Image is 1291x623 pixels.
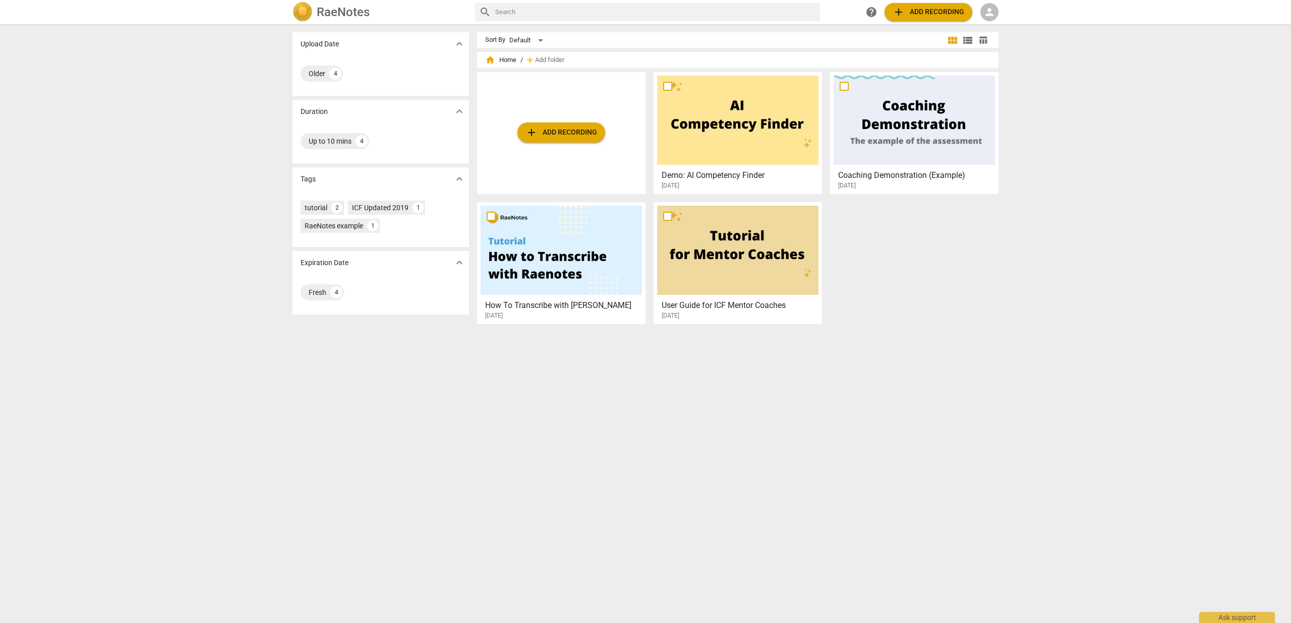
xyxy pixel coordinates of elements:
button: Tile view [945,33,960,48]
span: add [893,6,905,18]
button: Show more [452,171,467,186]
button: Upload [517,122,605,143]
button: Show more [452,36,467,51]
span: search [479,6,491,18]
button: List view [960,33,975,48]
span: view_list [962,34,974,46]
span: expand_more [453,38,465,50]
div: 1 [367,220,378,231]
span: add [525,127,538,139]
h3: User Guide for ICF Mentor Coaches [662,299,819,311]
input: Search [495,4,816,20]
span: view_module [947,34,959,46]
div: 2 [331,202,342,213]
p: Tags [301,174,316,184]
a: User Guide for ICF Mentor Coaches[DATE] [657,206,818,320]
span: [DATE] [662,311,679,320]
button: Upload [885,3,972,21]
p: Upload Date [301,39,339,49]
div: tutorial [305,203,327,213]
a: Help [862,3,881,21]
a: LogoRaeNotes [292,2,467,22]
span: Add folder [535,56,564,64]
span: [DATE] [485,311,503,320]
button: Show more [452,255,467,270]
button: Show more [452,104,467,119]
div: 4 [356,135,368,147]
a: Demo: AI Competency Finder[DATE] [657,76,818,190]
p: Expiration Date [301,258,348,268]
span: / [520,56,523,64]
div: Ask support [1199,612,1275,623]
span: [DATE] [838,181,856,190]
a: How To Transcribe with [PERSON_NAME][DATE] [481,206,642,320]
a: Coaching Demonstration (Example)[DATE] [834,76,995,190]
span: table_chart [978,35,988,45]
span: Home [485,55,516,65]
span: home [485,55,495,65]
div: RaeNotes example [305,221,363,231]
button: Table view [975,33,990,48]
div: Default [509,32,547,48]
div: Sort By [485,36,505,44]
span: Add recording [893,6,964,18]
span: expand_more [453,173,465,185]
p: Duration [301,106,328,117]
h3: Demo: AI Competency Finder [662,169,819,181]
img: Logo [292,2,313,22]
div: 4 [329,68,341,80]
h3: How To Transcribe with RaeNotes [485,299,643,311]
h3: Coaching Demonstration (Example) [838,169,996,181]
span: add [525,55,535,65]
div: 4 [330,286,342,298]
span: [DATE] [662,181,679,190]
span: expand_more [453,257,465,269]
span: expand_more [453,105,465,117]
div: Older [309,69,325,79]
span: Add recording [525,127,597,139]
div: Up to 10 mins [309,136,351,146]
span: person [983,6,995,18]
span: help [865,6,877,18]
div: 1 [413,202,424,213]
div: ICF Updated 2019 [352,203,408,213]
div: Fresh [309,287,326,297]
h2: RaeNotes [317,5,370,19]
